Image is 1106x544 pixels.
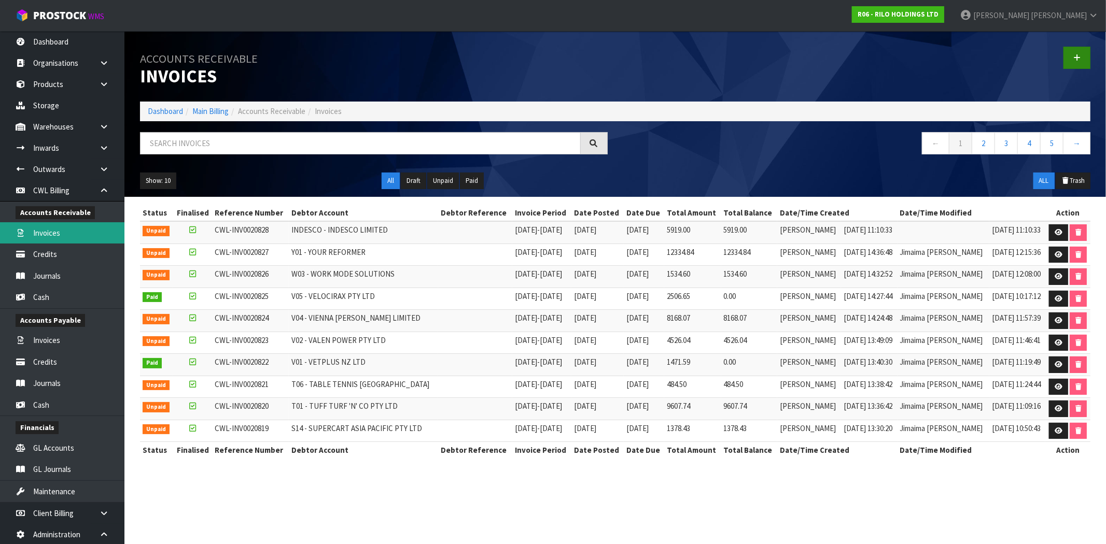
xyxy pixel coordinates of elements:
span: [DATE] [515,247,537,257]
span: [DATE] [626,379,649,389]
td: - [512,398,571,420]
th: Date Posted [571,205,624,221]
span: [DATE] [515,423,537,433]
button: Unpaid [427,173,459,189]
span: Paid [143,358,162,368]
span: [PERSON_NAME] [780,357,836,367]
span: [PERSON_NAME] [780,291,836,301]
span: [DATE] [574,379,596,389]
span: [DATE] 13:38:42 [844,379,892,389]
span: [DATE] [515,379,537,389]
span: V04 - VIENNA [PERSON_NAME] LIMITED [291,313,421,323]
span: Unpaid [143,314,170,324]
span: Jimaima [PERSON_NAME] [900,401,983,411]
span: 1471.59 [667,357,690,367]
th: Finalised [173,442,212,459]
th: Date/Time Created [777,442,898,459]
span: [PERSON_NAME] [780,423,836,433]
th: Debtor Account [289,205,438,221]
button: Trash [1056,173,1090,189]
span: 8168.07 [667,313,690,323]
span: [DATE] [515,291,537,301]
span: [DATE] 10:17:12 [992,291,1041,301]
span: [DATE] 11:10:33 [844,225,892,235]
span: Jimaima [PERSON_NAME] [900,291,983,301]
th: Date/Time Modified [898,205,1046,221]
span: CWL-INV0020823 [215,335,269,345]
span: [DATE] 11:09:16 [992,401,1041,411]
button: Paid [460,173,484,189]
span: [DATE] [574,335,596,345]
span: [DATE] [574,423,596,433]
span: [DATE] [515,313,537,323]
span: Paid [143,292,162,303]
span: Jimaima [PERSON_NAME] [900,313,983,323]
span: W03 - WORK MODE SOLUTIONS [291,269,395,279]
span: CWL-INV0020819 [215,423,269,433]
span: Unpaid [143,402,170,412]
th: Date/Time Created [777,205,898,221]
span: ProStock [33,9,86,22]
th: Total Balance [721,442,777,459]
a: → [1063,132,1090,154]
span: [DATE] [574,291,596,301]
span: [DATE] 10:50:43 [992,423,1041,433]
span: [DATE] [626,357,649,367]
th: Reference Number [212,205,289,221]
a: R06 - RILO HOLDINGS LTD [852,6,944,23]
button: All [382,173,400,189]
span: [DATE] 13:40:30 [844,357,892,367]
span: [DATE] 12:15:36 [992,247,1041,257]
span: 4526.04 [724,335,747,345]
span: CWL-INV0020822 [215,357,269,367]
span: [DATE] [574,225,596,235]
span: [DATE] [540,225,562,235]
span: [DATE] [540,269,562,279]
span: [DATE] [540,423,562,433]
a: 3 [995,132,1018,154]
span: CWL-INV0020826 [215,269,269,279]
th: Total Amount [664,205,721,221]
span: [DATE] [574,247,596,257]
th: Status [140,442,173,459]
span: Y01 - YOUR REFORMER [291,247,366,257]
span: [DATE] 11:24:44 [992,379,1041,389]
img: cube-alt.png [16,9,29,22]
span: [DATE] [574,313,596,323]
th: Finalised [173,205,212,221]
span: [DATE] [626,313,649,323]
span: [DATE] [626,335,649,345]
span: 484.50 [724,379,744,389]
span: [DATE] [515,357,537,367]
span: [DATE] [626,423,649,433]
span: T06 - TABLE TENNIS [GEOGRAPHIC_DATA] [291,379,429,389]
span: V05 - VELOCIRAX PTY LTD [291,291,375,301]
span: [DATE] 14:27:44 [844,291,892,301]
td: - [512,310,571,332]
span: [DATE] [574,401,596,411]
span: [DATE] [626,247,649,257]
span: Jimaima [PERSON_NAME] [900,247,983,257]
span: 484.50 [667,379,687,389]
span: CWL-INV0020824 [215,313,269,323]
a: Main Billing [192,106,229,116]
span: [PERSON_NAME] [780,401,836,411]
span: [PERSON_NAME] [780,379,836,389]
td: - [512,420,571,442]
input: Search invoices [140,132,581,154]
td: - [512,266,571,288]
nav: Page navigation [623,132,1091,158]
span: Unpaid [143,424,170,435]
span: Accounts Payable [16,314,85,327]
th: Action [1045,205,1090,221]
span: [PERSON_NAME] [973,10,1029,20]
span: [PERSON_NAME] [780,269,836,279]
span: CWL-INV0020820 [215,401,269,411]
span: [DATE] 13:30:20 [844,423,892,433]
span: T01 - TUFF TURF 'N' CO PTY LTD [291,401,398,411]
th: Total Balance [721,205,777,221]
span: 0.00 [724,357,736,367]
span: [DATE] [626,225,649,235]
a: 2 [972,132,995,154]
span: 1378.43 [724,423,747,433]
